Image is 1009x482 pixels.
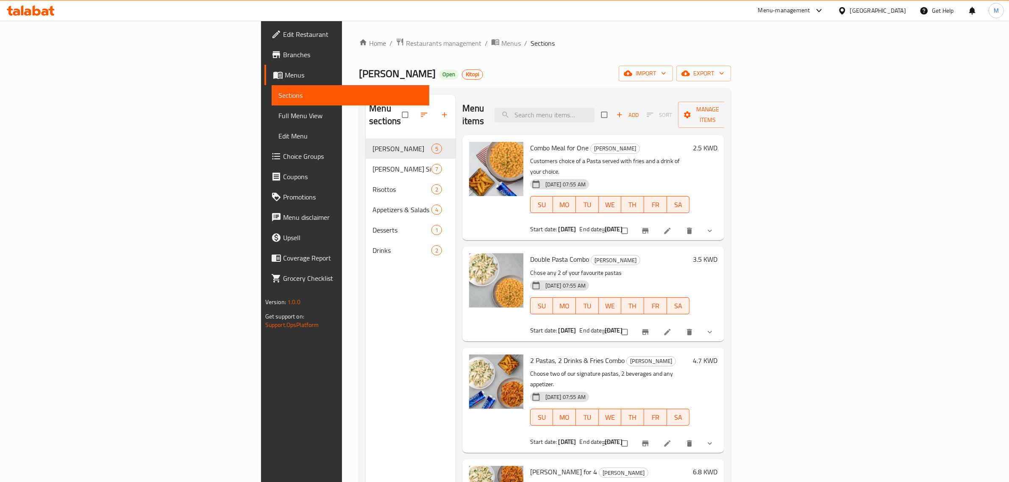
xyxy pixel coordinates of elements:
[272,85,430,105] a: Sections
[372,205,431,215] div: Appetizers & Salads
[285,70,423,80] span: Menus
[265,311,304,322] span: Get support on:
[469,253,523,307] img: Double Pasta Combo
[264,146,430,166] a: Choice Groups
[439,71,459,78] span: Open
[663,439,673,448] a: Edit menu item
[283,233,423,243] span: Upsell
[542,393,589,401] span: [DATE] 07:55 AM
[559,325,576,336] b: [DATE]
[432,186,442,194] span: 2
[591,144,639,153] span: [PERSON_NAME]
[599,196,622,213] button: WE
[621,409,644,426] button: TH
[432,247,442,255] span: 2
[580,436,603,447] span: End date:
[366,159,456,179] div: [PERSON_NAME] Signature Pasta7
[602,199,618,211] span: WE
[599,409,622,426] button: WE
[596,222,617,240] button: sort-choices
[530,368,690,390] p: Choose two of our signature pastas, 2 beverages and any appetizer.
[495,108,595,122] input: search
[491,38,521,49] a: Menus
[372,184,431,194] div: Risottos
[278,90,423,100] span: Sections
[432,165,442,173] span: 7
[524,38,527,48] li: /
[530,297,553,314] button: SU
[663,328,673,336] a: Edit menu item
[556,300,573,312] span: MO
[678,102,738,128] button: Manage items
[693,142,717,154] h6: 2.5 KWD
[693,466,717,478] h6: 6.8 KWD
[706,227,714,235] svg: Show Choices
[556,199,573,211] span: MO
[432,226,442,234] span: 1
[531,38,555,48] span: Sections
[432,145,442,153] span: 5
[406,38,481,48] span: Restaurants management
[372,245,431,255] span: Drinks
[617,324,634,340] span: Select to update
[366,220,456,240] div: Desserts1
[372,164,431,174] div: Luca Signature Pasta
[994,6,999,15] span: M
[670,411,687,424] span: SA
[265,296,286,307] span: Version:
[685,104,731,125] span: Manage items
[264,227,430,248] a: Upsell
[264,44,430,65] a: Branches
[700,323,721,341] button: show more
[553,196,576,213] button: MO
[680,434,700,453] button: delete
[644,297,667,314] button: FR
[670,300,687,312] span: SA
[625,68,666,79] span: import
[648,199,664,211] span: FR
[680,222,700,240] button: delete
[534,411,550,424] span: SU
[287,296,300,307] span: 1.0.0
[627,356,675,366] span: [PERSON_NAME]
[700,434,721,453] button: show more
[644,196,667,213] button: FR
[648,411,664,424] span: FR
[616,110,639,120] span: Add
[462,102,484,127] h2: Menu items
[579,199,595,211] span: TU
[617,435,634,452] span: Select to update
[614,108,641,122] button: Add
[534,300,550,312] span: SU
[431,144,442,154] div: items
[636,222,656,240] button: Branch-specific-item
[758,6,810,16] div: Menu-management
[283,29,423,39] span: Edit Restaurant
[648,300,664,312] span: FR
[283,273,423,283] span: Grocery Checklist
[431,164,442,174] div: items
[272,126,430,146] a: Edit Menu
[580,325,603,336] span: End date:
[283,253,423,263] span: Coverage Report
[576,409,599,426] button: TU
[596,434,617,453] button: sort-choices
[599,468,648,478] div: Luca Combos
[591,255,640,265] span: [PERSON_NAME]
[366,135,456,264] nav: Menu sections
[644,409,667,426] button: FR
[366,139,456,159] div: [PERSON_NAME]5
[469,355,523,409] img: 2 Pastas, 2 Drinks & Fries Combo
[553,297,576,314] button: MO
[850,6,906,15] div: [GEOGRAPHIC_DATA]
[614,108,641,122] span: Add item
[265,319,319,330] a: Support.OpsPlatform
[602,300,618,312] span: WE
[579,300,595,312] span: TU
[469,142,523,196] img: Combo Meal for One
[283,151,423,161] span: Choice Groups
[580,224,603,235] span: End date:
[372,144,431,154] span: [PERSON_NAME]
[667,409,690,426] button: SA
[372,225,431,235] span: Desserts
